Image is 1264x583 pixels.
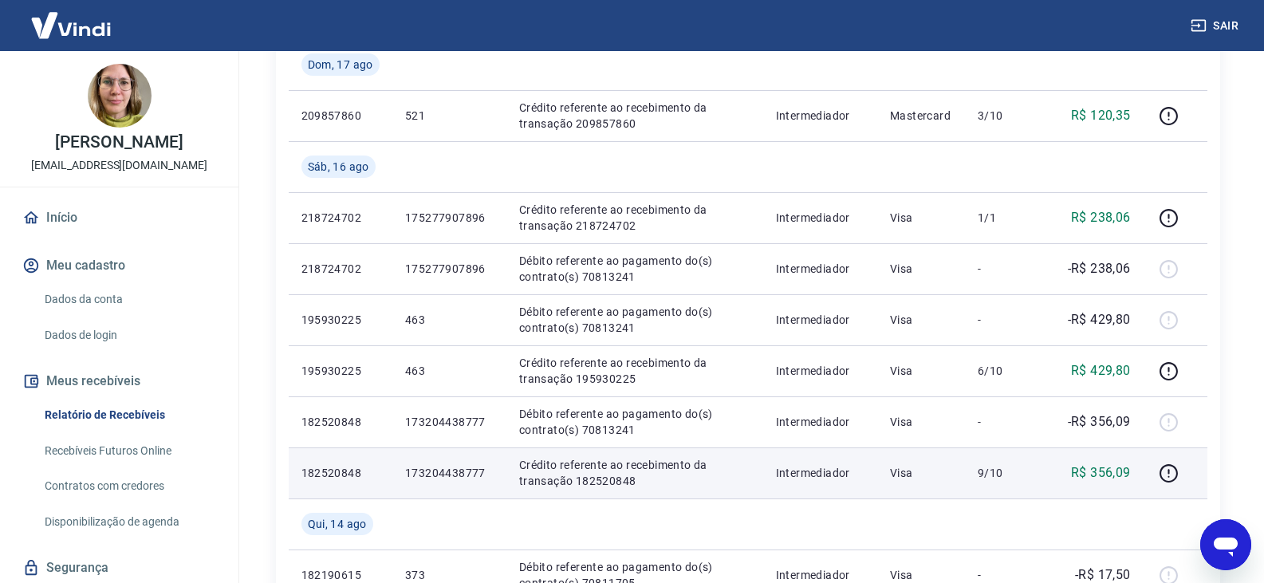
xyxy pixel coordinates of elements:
[405,567,494,583] p: 373
[776,312,864,328] p: Intermediador
[405,210,494,226] p: 175277907896
[1187,11,1245,41] button: Sair
[405,108,494,124] p: 521
[405,261,494,277] p: 175277907896
[1068,412,1131,431] p: -R$ 356,09
[38,399,219,431] a: Relatório de Recebíveis
[1071,463,1131,483] p: R$ 356,09
[19,248,219,283] button: Meu cadastro
[38,283,219,316] a: Dados da conta
[519,304,750,336] p: Débito referente ao pagamento do(s) contrato(s) 70813241
[301,261,380,277] p: 218724702
[776,567,864,583] p: Intermediador
[890,414,952,430] p: Visa
[978,108,1025,124] p: 3/10
[38,470,219,502] a: Contratos com credores
[38,506,219,538] a: Disponibilização de agenda
[1071,208,1131,227] p: R$ 238,06
[890,312,952,328] p: Visa
[19,200,219,235] a: Início
[890,261,952,277] p: Visa
[88,64,152,128] img: 87f57c15-88ce-4ef7-9099-1f0b81198928.jpeg
[38,319,219,352] a: Dados de login
[1071,361,1131,380] p: R$ 429,80
[978,414,1025,430] p: -
[19,364,219,399] button: Meus recebíveis
[405,414,494,430] p: 173204438777
[19,1,123,49] img: Vindi
[301,210,380,226] p: 218724702
[978,363,1025,379] p: 6/10
[301,108,380,124] p: 209857860
[776,210,864,226] p: Intermediador
[405,312,494,328] p: 463
[776,108,864,124] p: Intermediador
[31,157,207,174] p: [EMAIL_ADDRESS][DOMAIN_NAME]
[978,567,1025,583] p: -
[405,363,494,379] p: 463
[890,567,952,583] p: Visa
[519,406,750,438] p: Débito referente ao pagamento do(s) contrato(s) 70813241
[38,435,219,467] a: Recebíveis Futuros Online
[308,159,369,175] span: Sáb, 16 ago
[776,261,864,277] p: Intermediador
[978,210,1025,226] p: 1/1
[301,414,380,430] p: 182520848
[55,134,183,151] p: [PERSON_NAME]
[1200,519,1251,570] iframe: Botão para abrir a janela de mensagens
[405,465,494,481] p: 173204438777
[519,100,750,132] p: Crédito referente ao recebimento da transação 209857860
[1071,106,1131,125] p: R$ 120,35
[301,465,380,481] p: 182520848
[890,210,952,226] p: Visa
[890,363,952,379] p: Visa
[978,465,1025,481] p: 9/10
[308,516,367,532] span: Qui, 14 ago
[776,363,864,379] p: Intermediador
[776,414,864,430] p: Intermediador
[301,567,380,583] p: 182190615
[301,312,380,328] p: 195930225
[890,465,952,481] p: Visa
[519,457,750,489] p: Crédito referente ao recebimento da transação 182520848
[301,363,380,379] p: 195930225
[890,108,952,124] p: Mastercard
[978,312,1025,328] p: -
[978,261,1025,277] p: -
[776,465,864,481] p: Intermediador
[1068,259,1131,278] p: -R$ 238,06
[519,355,750,387] p: Crédito referente ao recebimento da transação 195930225
[308,57,373,73] span: Dom, 17 ago
[519,202,750,234] p: Crédito referente ao recebimento da transação 218724702
[519,253,750,285] p: Débito referente ao pagamento do(s) contrato(s) 70813241
[1068,310,1131,329] p: -R$ 429,80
